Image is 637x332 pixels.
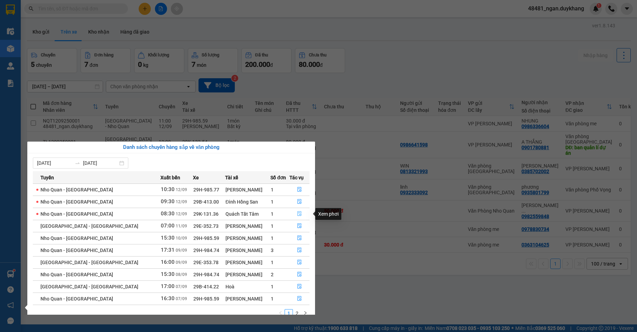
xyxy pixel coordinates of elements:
img: logo.jpg [9,9,43,43]
button: right [301,309,310,317]
span: 15:30 [161,271,175,277]
span: Nho Quan - [GEOGRAPHIC_DATA] [40,187,113,192]
span: 12/09 [176,187,187,192]
button: file-done [290,257,309,268]
button: file-done [290,233,309,244]
span: 1 [271,187,274,192]
div: Danh sách chuyến hàng sắp về văn phòng [33,143,310,152]
span: file-done [297,284,302,289]
span: 1 [271,296,274,302]
span: 11/09 [176,224,187,228]
span: Nho Quan - [GEOGRAPHIC_DATA] [40,235,113,241]
span: swap-right [75,160,80,166]
span: 10:30 [161,186,175,192]
span: 1 [271,223,274,229]
span: Số đơn [270,174,286,181]
b: Duy Khang Limousine [56,8,139,17]
li: Số 2 [PERSON_NAME], [GEOGRAPHIC_DATA] [38,17,157,26]
button: file-done [290,281,309,292]
span: 15:30 [161,235,175,241]
span: 2 [271,272,274,277]
div: Hoà [225,283,270,290]
div: Quách Tất Tâm [225,210,270,218]
span: Nho Quan - [GEOGRAPHIC_DATA] [40,199,113,205]
span: [GEOGRAPHIC_DATA] - [GEOGRAPHIC_DATA] [40,284,138,289]
span: 29E-353.78 [193,260,219,265]
span: Nho Quan - [GEOGRAPHIC_DATA] [40,296,113,302]
span: 08:30 [161,210,175,217]
li: Next Page [301,309,310,317]
input: Đến ngày [83,159,118,167]
span: 1 [271,260,274,265]
span: 29B-413.00 [193,199,219,205]
button: file-done [290,196,309,207]
span: right [303,311,307,315]
div: Xem phơi [315,208,341,220]
span: Nho Quan - [GEOGRAPHIC_DATA] [40,248,113,253]
button: file-done [290,221,309,232]
span: Tài xế [225,174,238,181]
span: 29H-984.74 [193,248,219,253]
div: Đinh Hồng San [225,198,270,206]
button: file-done [290,269,309,280]
span: 1 [271,211,274,217]
span: Nho Quan - [GEOGRAPHIC_DATA] [40,211,113,217]
span: 12/09 [176,199,187,204]
span: 1 [271,199,274,205]
button: file-done [290,293,309,304]
span: 17:31 [161,247,175,253]
span: 08/09 [176,272,187,277]
span: Xuất bến [160,174,180,181]
span: 07/09 [176,284,187,289]
span: 29H-984.74 [193,272,219,277]
span: file-done [297,199,302,205]
span: file-done [297,211,302,217]
span: file-done [297,187,302,192]
li: Hotline: 19003086 [38,26,157,34]
div: [PERSON_NAME] [225,222,270,230]
button: file-done [290,245,309,256]
span: Tuyến [40,174,54,181]
span: [GEOGRAPHIC_DATA] - [GEOGRAPHIC_DATA] [40,260,138,265]
span: 3 [271,248,274,253]
span: 1 [271,284,274,289]
span: 29H-985.59 [193,296,219,302]
span: 29H-985.77 [193,187,219,192]
span: 29K-131.36 [193,211,219,217]
span: Tác vụ [289,174,304,181]
span: file-done [297,296,302,302]
span: Nho Quan - [GEOGRAPHIC_DATA] [40,272,113,277]
button: left [276,309,285,317]
span: 16:00 [161,259,175,265]
span: 12/09 [176,212,187,216]
input: Từ ngày [37,159,72,167]
span: to [75,160,80,166]
span: 29B-414.22 [193,284,219,289]
div: [PERSON_NAME] [225,234,270,242]
div: [PERSON_NAME] [225,246,270,254]
div: [PERSON_NAME] [225,271,270,278]
span: 29E-352.73 [193,223,219,229]
span: left [278,311,283,315]
span: 07/09 [176,296,187,301]
span: file-done [297,272,302,277]
span: 10/09 [176,236,187,241]
span: file-done [297,223,302,229]
li: Previous Page [276,309,285,317]
span: file-done [297,248,302,253]
span: file-done [297,235,302,241]
span: 17:00 [161,283,175,289]
span: file-done [297,260,302,265]
div: [PERSON_NAME] [225,259,270,266]
button: file-done [290,184,309,195]
span: 07:00 [161,223,175,229]
span: 09:30 [161,198,175,205]
a: 2 [293,309,301,317]
span: 09/09 [176,260,187,265]
a: 1 [285,309,293,317]
div: [PERSON_NAME] [225,186,270,194]
span: 1 [271,235,274,241]
button: file-done [290,208,309,219]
